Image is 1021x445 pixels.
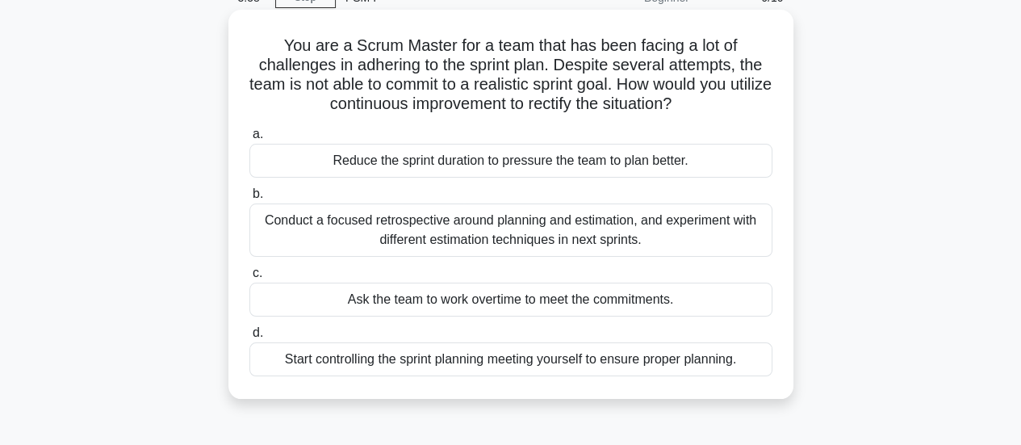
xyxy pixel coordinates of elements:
span: b. [253,187,263,200]
div: Conduct a focused retrospective around planning and estimation, and experiment with different est... [249,204,772,257]
h5: You are a Scrum Master for a team that has been facing a lot of challenges in adhering to the spr... [248,36,774,115]
div: Start controlling the sprint planning meeting yourself to ensure proper planning. [249,342,772,376]
div: Reduce the sprint duration to pressure the team to plan better. [249,144,772,178]
div: Ask the team to work overtime to meet the commitments. [249,283,772,317]
span: d. [253,325,263,339]
span: a. [253,127,263,141]
span: c. [253,266,262,279]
